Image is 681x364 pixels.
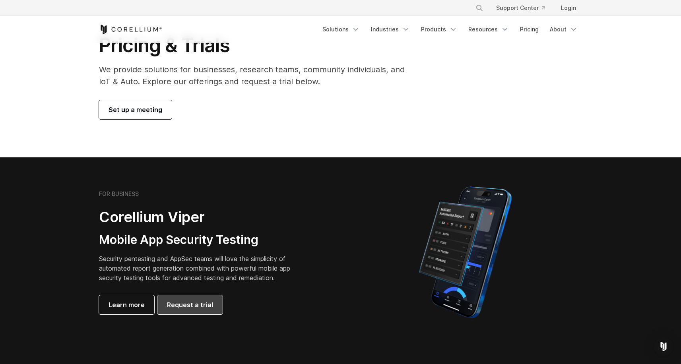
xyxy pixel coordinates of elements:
[464,22,514,37] a: Resources
[99,232,303,248] h3: Mobile App Security Testing
[99,190,139,197] h6: FOR BUSINESS
[555,1,582,15] a: Login
[99,208,303,226] h2: Corellium Viper
[490,1,551,15] a: Support Center
[99,25,162,34] a: Corellium Home
[472,1,487,15] button: Search
[318,22,365,37] a: Solutions
[545,22,582,37] a: About
[109,105,162,114] span: Set up a meeting
[416,22,462,37] a: Products
[99,33,416,57] h1: Pricing & Trials
[654,337,673,356] div: Open Intercom Messenger
[466,1,582,15] div: Navigation Menu
[167,300,213,310] span: Request a trial
[318,22,582,37] div: Navigation Menu
[366,22,415,37] a: Industries
[99,254,303,283] p: Security pentesting and AppSec teams will love the simplicity of automated report generation comb...
[109,300,145,310] span: Learn more
[99,295,154,314] a: Learn more
[405,183,525,322] img: Corellium MATRIX automated report on iPhone showing app vulnerability test results across securit...
[99,100,172,119] a: Set up a meeting
[157,295,223,314] a: Request a trial
[515,22,543,37] a: Pricing
[99,64,416,87] p: We provide solutions for businesses, research teams, community individuals, and IoT & Auto. Explo...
